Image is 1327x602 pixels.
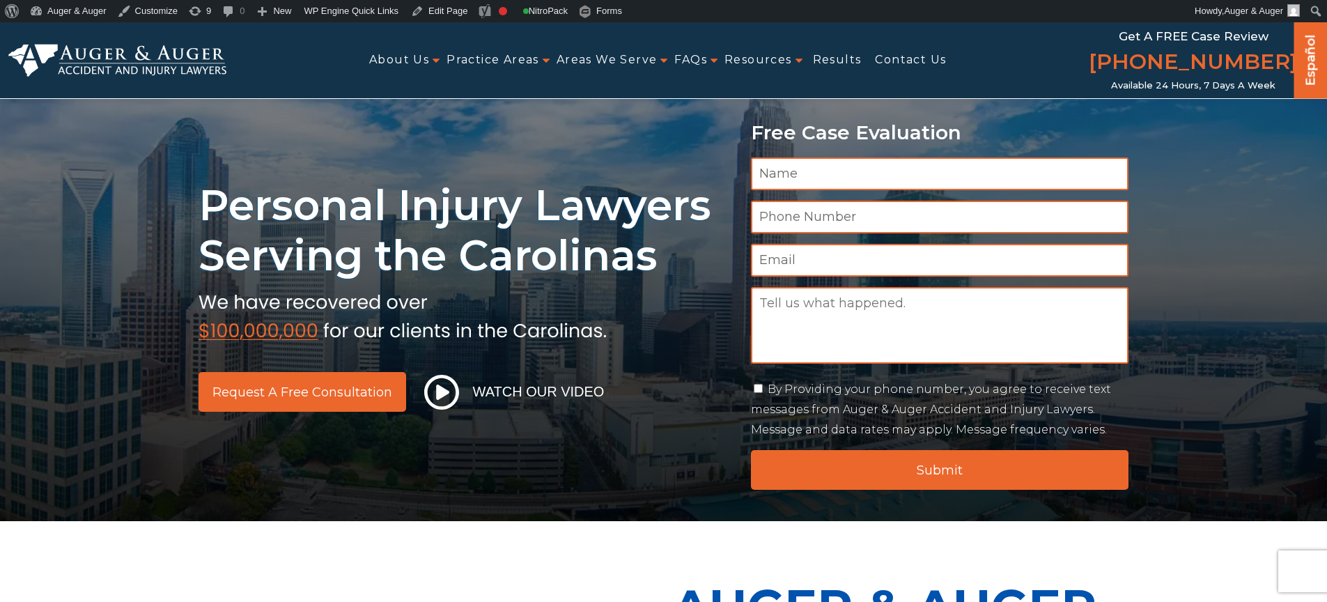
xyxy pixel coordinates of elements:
input: Phone Number [751,201,1129,233]
a: Resources [724,45,792,76]
a: About Us [369,45,429,76]
a: [PHONE_NUMBER] [1089,47,1298,80]
a: Results [813,45,862,76]
input: Name [751,157,1129,190]
span: Available 24 Hours, 7 Days a Week [1111,80,1275,91]
p: Free Case Evaluation [751,122,1129,144]
div: Focus keyphrase not set [499,7,507,15]
img: Auger & Auger Accident and Injury Lawyers Logo [8,44,226,77]
img: sub text [199,288,607,341]
a: FAQs [674,45,707,76]
a: Contact Us [875,45,946,76]
span: Request a Free Consultation [212,386,392,399]
input: Submit [751,450,1129,490]
input: Email [751,244,1129,277]
label: By Providing your phone number, you agree to receive text messages from Auger & Auger Accident an... [751,383,1111,436]
a: Practice Areas [447,45,539,76]
button: Watch Our Video [420,374,609,410]
span: Get a FREE Case Review [1119,29,1268,43]
a: Areas We Serve [557,45,658,76]
a: Español [1300,22,1322,95]
a: Request a Free Consultation [199,372,406,412]
h1: Personal Injury Lawyers Serving the Carolinas [199,180,734,281]
span: Auger & Auger [1224,6,1283,16]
